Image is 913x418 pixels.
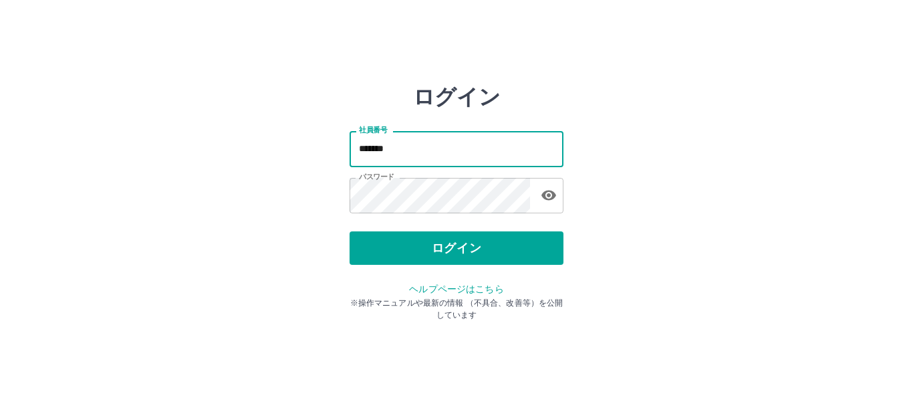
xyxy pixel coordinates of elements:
label: パスワード [359,172,394,182]
h2: ログイン [413,84,501,110]
button: ログイン [350,231,563,265]
a: ヘルプページはこちら [409,284,503,294]
p: ※操作マニュアルや最新の情報 （不具合、改善等）を公開しています [350,297,563,321]
label: 社員番号 [359,125,387,135]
